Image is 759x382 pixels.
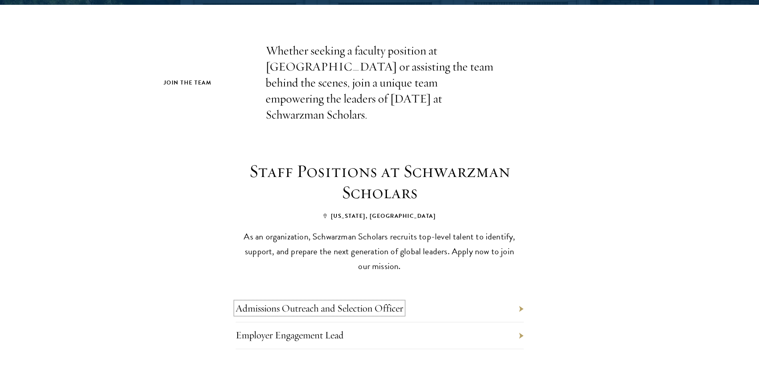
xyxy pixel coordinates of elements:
h3: Staff Positions at Schwarzman Scholars [232,161,528,203]
p: Whether seeking a faculty position at [GEOGRAPHIC_DATA] or assisting the team behind the scenes, ... [266,43,494,123]
h2: Join the Team [164,78,250,88]
span: [US_STATE], [GEOGRAPHIC_DATA] [323,212,436,220]
a: Employer Engagement Lead [236,329,344,341]
p: As an organization, Schwarzman Scholars recruits top-level talent to identify, support, and prepa... [242,229,518,273]
a: Admissions Outreach and Selection Officer [236,302,403,314]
